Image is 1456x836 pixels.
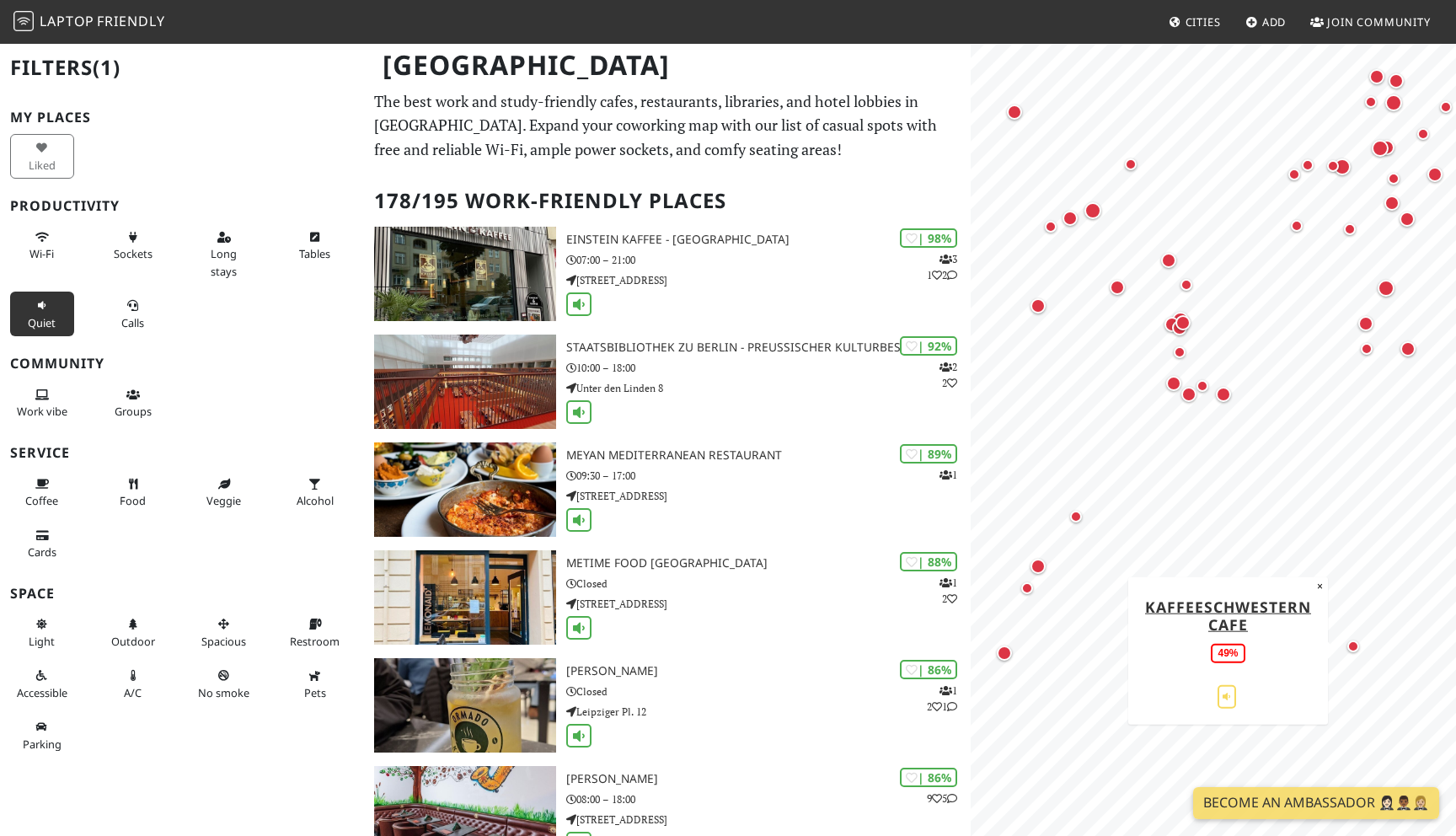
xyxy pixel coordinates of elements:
button: Food [101,470,165,515]
span: (1) [93,53,120,81]
span: Add [1262,14,1287,29]
div: Map marker [1030,298,1052,320]
button: Restroom [283,610,347,655]
h1: [GEOGRAPHIC_DATA] [369,42,967,88]
div: Map marker [1180,279,1201,299]
span: Smoke free [198,685,249,700]
p: [STREET_ADDRESS] [566,272,971,288]
div: Map marker [1084,202,1108,226]
a: Cities [1162,7,1228,37]
button: Pets [283,662,347,706]
a: metime food Berlin | 88% 12 metime food [GEOGRAPHIC_DATA] Closed [STREET_ADDRESS] [364,550,971,645]
span: Join Community [1327,14,1431,29]
h3: Einstein Kaffee - [GEOGRAPHIC_DATA] [566,233,971,247]
div: Map marker [1175,315,1197,337]
p: [STREET_ADDRESS] [566,488,971,504]
p: Closed [566,683,971,699]
div: Map marker [1110,280,1132,302]
span: Accessible [17,685,67,700]
div: Map marker [1172,312,1196,335]
h3: [PERSON_NAME] [566,664,971,678]
span: Food [120,493,146,508]
h2: Filters [10,42,354,94]
div: | 89% [900,444,957,464]
p: Closed [566,576,971,592]
a: Kaffeeschwestern Cafe [1145,596,1311,634]
a: Ormado Kaffeehaus | 86% 121 [PERSON_NAME] Closed Leipziger Pl. 12 [364,658,971,753]
div: | 92% [900,336,957,356]
div: 49% [1212,644,1245,663]
p: 07:00 – 21:00 [566,252,971,268]
p: [STREET_ADDRESS] [566,596,971,612]
h3: Meyan Mediterranean Restaurant [566,448,971,463]
p: The best work and study-friendly cafes, restaurants, libraries, and hotel lobbies in [GEOGRAPHIC_... [374,89,961,162]
h3: metime food [GEOGRAPHIC_DATA] [566,556,971,571]
div: Map marker [1361,343,1381,363]
p: 9 5 [927,790,957,807]
span: Power sockets [114,246,153,261]
div: Map marker [1291,220,1311,240]
div: Map marker [1161,253,1183,275]
div: Map marker [1063,211,1084,233]
h3: Service [10,445,354,461]
button: Veggie [192,470,256,515]
div: Map marker [1417,128,1437,148]
div: | 88% [900,552,957,571]
div: Map marker [1007,104,1029,126]
div: Map marker [1400,212,1421,233]
span: Friendly [97,12,164,30]
div: Map marker [1384,196,1406,217]
span: Stable Wi-Fi [29,246,54,261]
span: Restroom [290,634,340,649]
img: metime food Berlin [374,550,556,645]
button: Sockets [101,223,165,268]
button: Outdoor [101,610,165,655]
span: Long stays [211,246,237,278]
button: Groups [101,381,165,426]
h3: Productivity [10,198,354,214]
div: Map marker [1030,559,1052,581]
p: Unter den Linden 8 [566,380,971,396]
div: | 86% [900,768,957,787]
span: Cities [1186,14,1221,29]
a: Staatsbibliothek zu Berlin - Preußischer Kulturbesitz | 92% 22 Staatsbibliothek zu Berlin - Preuß... [364,335,971,429]
button: Spacious [192,610,256,655]
div: Map marker [1164,317,1186,339]
button: Accessible [10,662,74,706]
button: Alcohol [283,470,347,515]
span: Air conditioned [124,685,142,700]
h2: 178/195 Work-Friendly Places [374,175,961,227]
p: 09:30 – 17:00 [566,468,971,484]
a: Einstein Kaffee - Charlottenburg | 98% 312 Einstein Kaffee - [GEOGRAPHIC_DATA] 07:00 – 21:00 [STR... [364,227,971,321]
div: Map marker [1181,387,1203,409]
button: Quiet [10,292,74,336]
div: Map marker [1216,387,1238,409]
div: Map marker [1166,376,1188,398]
h3: Staatsbibliothek zu Berlin - Preußischer Kulturbesitz [566,340,971,355]
span: Group tables [115,404,152,419]
div: Map marker [1288,169,1309,189]
div: Map marker [1021,582,1041,603]
a: Meyan Mediterranean Restaurant | 89% 1 Meyan Mediterranean Restaurant 09:30 – 17:00 [STREET_ADDRESS] [364,442,971,537]
p: 3 1 2 [927,251,957,283]
img: LaptopFriendly [13,11,34,31]
a: Join Community [1303,7,1437,37]
button: No smoke [192,662,256,706]
div: Map marker [1172,320,1194,342]
div: Map marker [1196,380,1217,400]
div: Map marker [1365,96,1385,116]
p: 10:00 – 18:00 [566,360,971,376]
img: Staatsbibliothek zu Berlin - Preußischer Kulturbesitz [374,335,556,429]
h3: Space [10,586,354,602]
div: | 86% [900,660,957,679]
span: Quiet [28,315,56,330]
span: Coffee [25,493,58,508]
div: Map marker [1400,341,1422,363]
div: Map marker [1358,316,1380,338]
span: People working [17,404,67,419]
div: Map marker [1427,167,1449,189]
img: Meyan Mediterranean Restaurant [374,442,556,537]
div: Map marker [1378,280,1401,303]
button: Work vibe [10,381,74,426]
div: Map marker [1347,640,1368,661]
